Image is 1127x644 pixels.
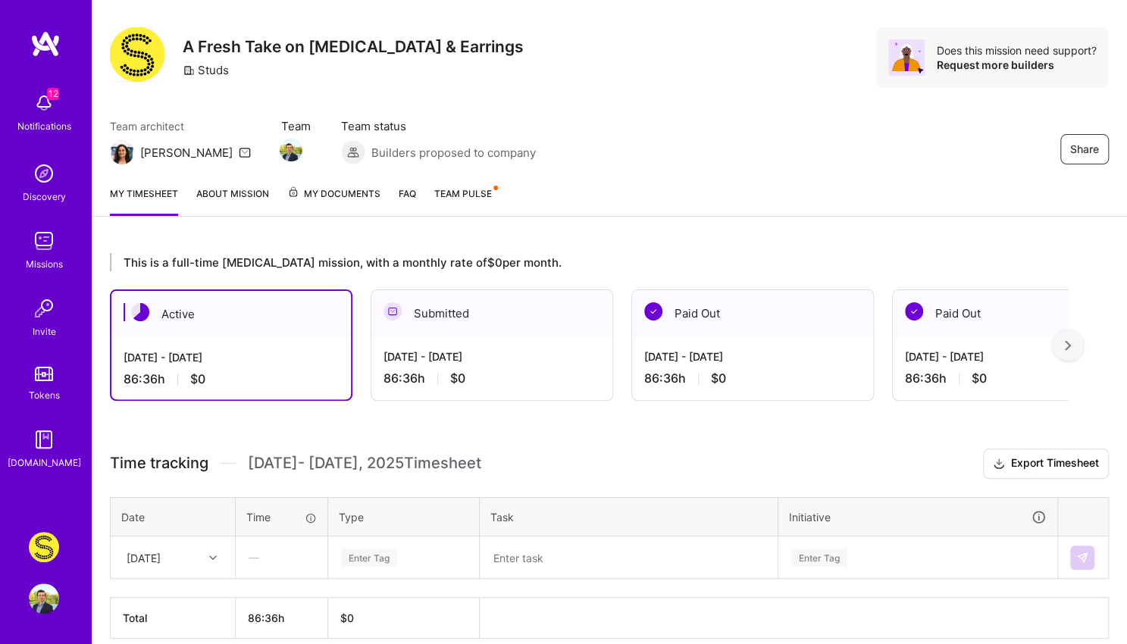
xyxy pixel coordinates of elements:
[341,118,536,134] span: Team status
[644,370,861,386] div: 86:36 h
[905,370,1122,386] div: 86:36 h
[29,88,59,118] img: bell
[17,118,71,134] div: Notifications
[29,532,59,562] img: Studs: A Fresh Take on Ear Piercing & Earrings
[1065,340,1071,351] img: right
[905,349,1122,364] div: [DATE] - [DATE]
[124,349,339,365] div: [DATE] - [DATE]
[450,370,465,386] span: $0
[993,456,1005,472] i: icon Download
[111,497,236,536] th: Date
[23,189,66,205] div: Discovery
[29,293,59,324] img: Invite
[644,302,662,320] img: Paid Out
[1076,552,1088,564] img: Submit
[110,186,178,216] a: My timesheet
[791,546,847,569] div: Enter Tag
[110,118,251,134] span: Team architect
[383,349,600,364] div: [DATE] - [DATE]
[29,424,59,455] img: guide book
[937,43,1097,58] div: Does this mission need support?
[35,367,53,381] img: tokens
[371,290,612,336] div: Submitted
[8,455,81,470] div: [DOMAIN_NAME]
[131,303,149,321] img: Active
[33,324,56,339] div: Invite
[1060,134,1109,164] button: Share
[281,118,311,134] span: Team
[183,37,524,56] h3: A Fresh Take on [MEDICAL_DATA] & Earrings
[383,370,600,386] div: 86:36 h
[341,546,397,569] div: Enter Tag
[937,58,1097,72] div: Request more builders
[183,64,195,77] i: icon CompanyGray
[280,139,302,161] img: Team Member Avatar
[341,140,365,164] img: Builders proposed to company
[25,532,63,562] a: Studs: A Fresh Take on Ear Piercing & Earrings
[972,370,987,386] span: $0
[26,256,63,272] div: Missions
[287,186,380,216] a: My Documents
[632,290,873,336] div: Paid Out
[399,186,416,216] a: FAQ
[236,598,328,639] th: 86:36h
[124,371,339,387] div: 86:36 h
[239,146,251,158] i: icon Mail
[888,39,925,76] img: Avatar
[789,508,1047,526] div: Initiative
[328,598,480,639] th: $0
[480,497,778,536] th: Task
[111,291,351,337] div: Active
[434,188,492,199] span: Team Pulse
[111,598,236,639] th: Total
[281,137,301,163] a: Team Member Avatar
[127,549,161,565] div: [DATE]
[248,454,481,473] span: [DATE] - [DATE] , 2025 Timesheet
[110,253,1068,271] div: This is a full-time [MEDICAL_DATA] mission, with a monthly rate of $0 per month.
[140,145,233,161] div: [PERSON_NAME]
[29,387,60,403] div: Tokens
[711,370,726,386] span: $0
[905,302,923,320] img: Paid Out
[47,88,59,100] span: 12
[236,537,327,577] div: —
[644,349,861,364] div: [DATE] - [DATE]
[110,27,164,82] img: Company Logo
[183,62,229,78] div: Studs
[287,186,380,202] span: My Documents
[30,30,61,58] img: logo
[246,509,317,525] div: Time
[1070,142,1099,157] span: Share
[383,302,402,320] img: Submitted
[196,186,269,216] a: About Mission
[983,449,1109,479] button: Export Timesheet
[371,145,536,161] span: Builders proposed to company
[190,371,205,387] span: $0
[25,583,63,614] a: User Avatar
[29,226,59,256] img: teamwork
[434,186,496,216] a: Team Pulse
[29,158,59,189] img: discovery
[29,583,59,614] img: User Avatar
[328,497,480,536] th: Type
[110,454,208,473] span: Time tracking
[110,140,134,164] img: Team Architect
[209,554,217,561] i: icon Chevron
